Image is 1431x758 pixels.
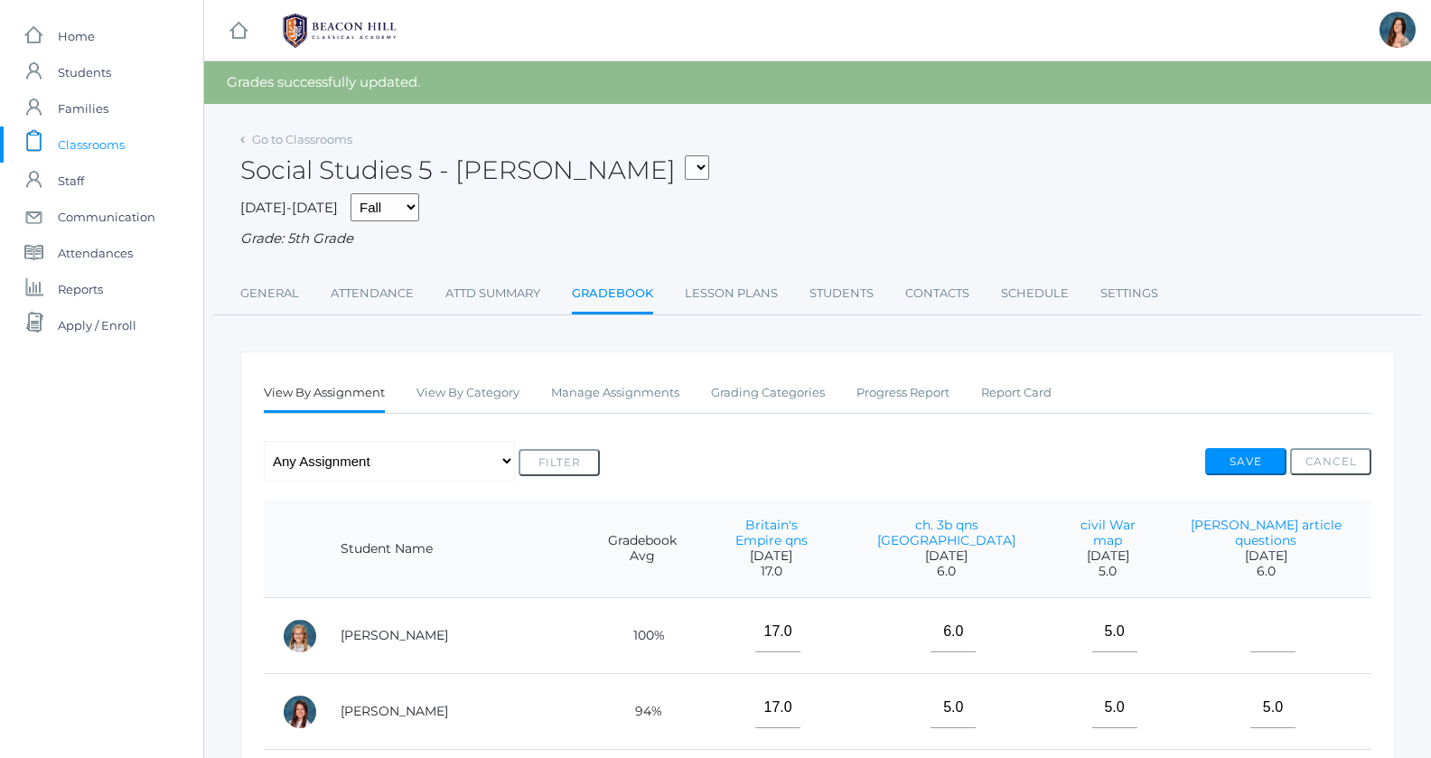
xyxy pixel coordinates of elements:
[240,156,709,184] h2: Social Studies 5 - [PERSON_NAME]
[240,276,299,312] a: General
[735,517,808,548] a: Britain's Empire qns
[551,375,679,411] a: Manage Assignments
[445,276,540,312] a: Attd Summary
[1072,564,1143,579] span: 5.0
[58,18,95,54] span: Home
[1380,12,1416,48] div: Rebecca Salazar
[240,199,338,216] span: [DATE]-[DATE]
[341,627,448,643] a: [PERSON_NAME]
[809,276,874,312] a: Students
[711,375,825,411] a: Grading Categories
[1072,548,1143,564] span: [DATE]
[856,375,949,411] a: Progress Report
[685,276,778,312] a: Lesson Plans
[252,132,352,146] a: Go to Classrooms
[416,375,519,411] a: View By Category
[857,548,1037,564] span: [DATE]
[1080,517,1136,548] a: civil War map
[204,61,1431,104] div: Grades successfully updated.
[1191,517,1342,548] a: [PERSON_NAME] article questions
[58,163,84,199] span: Staff
[519,449,600,476] button: Filter
[58,126,125,163] span: Classrooms
[1290,448,1371,475] button: Cancel
[722,548,821,564] span: [DATE]
[581,674,704,750] td: 94%
[58,90,108,126] span: Families
[1205,448,1286,475] button: Save
[282,694,318,730] div: Grace Carpenter
[58,235,133,271] span: Attendances
[58,54,111,90] span: Students
[572,276,653,314] a: Gradebook
[240,229,1395,249] div: Grade: 5th Grade
[981,375,1052,411] a: Report Card
[1179,548,1353,564] span: [DATE]
[331,276,414,312] a: Attendance
[1100,276,1158,312] a: Settings
[877,517,1015,548] a: ch. 3b qns [GEOGRAPHIC_DATA]
[857,564,1037,579] span: 6.0
[58,199,155,235] span: Communication
[1179,564,1353,579] span: 6.0
[58,271,103,307] span: Reports
[58,307,136,343] span: Apply / Enroll
[905,276,969,312] a: Contacts
[272,8,407,53] img: BHCALogos-05-308ed15e86a5a0abce9b8dd61676a3503ac9727e845dece92d48e8588c001991.png
[581,500,704,598] th: Gradebook Avg
[581,598,704,674] td: 100%
[282,618,318,654] div: Paige Albanese
[722,564,821,579] span: 17.0
[323,500,581,598] th: Student Name
[341,703,448,719] a: [PERSON_NAME]
[1001,276,1069,312] a: Schedule
[264,375,385,414] a: View By Assignment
